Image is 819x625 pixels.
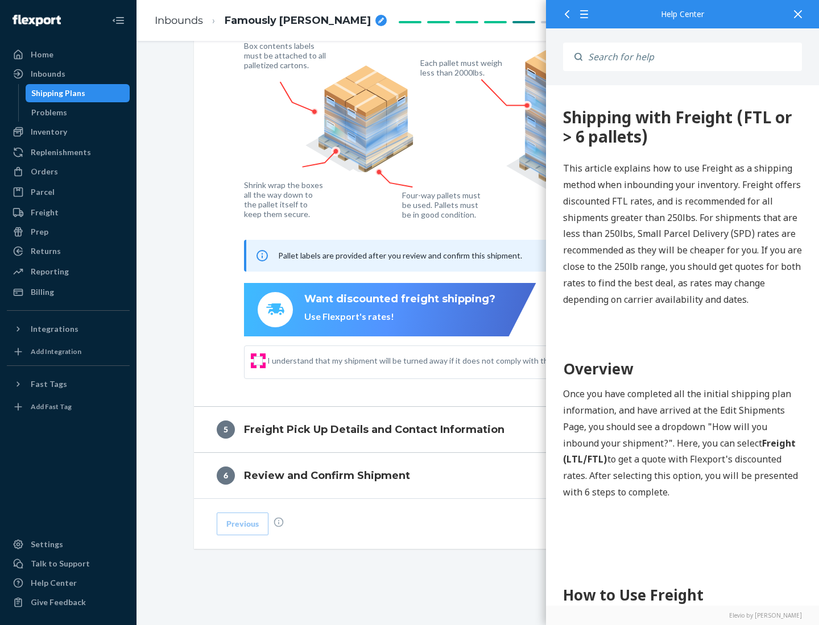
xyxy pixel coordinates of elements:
a: Inbounds [7,65,130,83]
div: Settings [31,539,63,550]
h1: How to Use Freight [17,499,256,521]
div: Inventory [31,126,67,137]
div: Prep [31,226,48,238]
div: Billing [31,286,54,298]
figcaption: Four-way pallets must be used. Pallets must be in good condition. [402,190,481,219]
input: Search [582,43,802,71]
a: Reporting [7,262,130,281]
a: Shipping Plans [26,84,130,102]
p: This article explains how to use Freight as a shipping method when inbounding your inventory. Fre... [17,75,256,222]
div: 360 Shipping with Freight (FTL or > 6 pallets) [17,23,256,61]
button: Integrations [7,320,130,338]
button: Close Navigation [107,9,130,32]
a: Prep [7,223,130,241]
figcaption: Shrink wrap the boxes all the way down to the pallet itself to keep them secure. [244,180,325,219]
a: Orders [7,163,130,181]
h4: Freight Pick Up Details and Contact Information [244,422,504,437]
span: I understand that my shipment will be turned away if it does not comply with the above guidelines. [267,355,703,366]
figcaption: Box contents labels must be attached to all palletized cartons. [244,41,329,70]
div: Home [31,49,53,60]
a: Parcel [7,183,130,201]
a: Add Integration [7,343,130,361]
a: Billing [7,283,130,301]
span: Famously Jolly Dormouse [225,14,371,28]
div: Returns [31,245,61,257]
a: Inventory [7,123,130,141]
a: Settings [7,535,130,553]
div: Want discounted freight shipping? [304,292,495,307]
div: Fast Tags [31,378,67,390]
div: Integrations [31,323,78,335]
figcaption: Each pallet must weigh less than 2000lbs. [420,58,505,77]
div: Help Center [31,577,77,589]
h4: Review and Confirm Shipment [244,468,410,483]
div: Parcel [31,186,55,198]
h1: Overview [17,273,256,295]
div: Add Integration [31,347,81,356]
a: Freight [7,203,130,222]
a: Inbounds [155,14,203,27]
span: Pallet labels are provided after you review and confirm this shipment. [278,251,522,260]
div: Freight [31,207,59,218]
img: Flexport logo [13,15,61,26]
div: Inbounds [31,68,65,80]
div: Use Flexport's rates! [304,310,495,323]
div: 5 [217,420,235,439]
div: Shipping Plans [31,88,85,99]
p: Once you have completed all the initial shipping plan information, and have arrived at the Edit S... [17,301,256,415]
div: Talk to Support [31,558,90,569]
ol: breadcrumbs [146,4,396,37]
div: Add Fast Tag [31,402,72,411]
input: I understand that my shipment will be turned away if it does not comply with the above guidelines. [254,356,263,365]
button: Give Feedback [7,593,130,611]
div: Replenishments [31,147,91,158]
button: Fast Tags [7,375,130,393]
button: 5Freight Pick Up Details and Contact Information [194,407,763,452]
a: Elevio by [PERSON_NAME] [563,611,802,619]
div: Problems [31,107,67,118]
div: Reporting [31,266,69,277]
h2: Step 1: Boxes and Labels [17,532,256,553]
div: Help Center [563,10,802,18]
div: Give Feedback [31,597,86,608]
div: 6 [217,466,235,485]
a: Add Fast Tag [7,398,130,416]
a: Problems [26,103,130,122]
a: Returns [7,242,130,260]
a: Home [7,45,130,64]
a: Replenishments [7,143,130,161]
div: Orders [31,166,58,177]
a: Help Center [7,574,130,592]
button: 6Review and Confirm Shipment [194,453,763,498]
a: Talk to Support [7,555,130,573]
button: Previous [217,512,268,535]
